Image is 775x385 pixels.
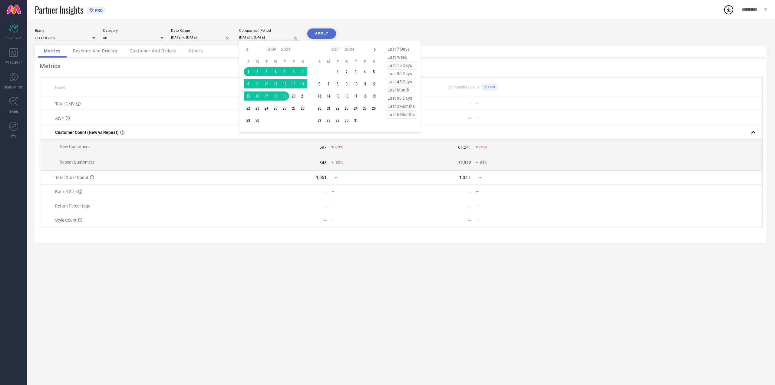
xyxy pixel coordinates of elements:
[476,102,545,106] div: —
[386,94,416,102] span: last 90 days
[723,4,734,15] div: Open download list
[458,160,471,165] div: 72,372
[5,36,23,40] span: SCORECARDS
[324,189,327,194] div: —
[94,8,103,13] span: PRO
[171,28,232,33] div: Date Range
[298,79,307,88] td: Sat Sep 14 2024
[468,204,471,208] div: —
[244,91,253,101] td: Sun Sep 15 2024
[262,91,271,101] td: Tue Sep 17 2024
[271,104,280,113] td: Wed Sep 25 2024
[351,116,360,125] td: Thu Oct 31 2024
[458,145,471,150] div: 61,241
[360,91,369,101] td: Fri Oct 18 2024
[244,67,253,76] td: Sun Sep 01 2024
[239,34,300,41] input: Select comparison period
[253,91,262,101] td: Mon Sep 16 2024
[280,79,289,88] td: Thu Sep 12 2024
[386,102,416,111] span: last 3 months
[262,79,271,88] td: Tue Sep 10 2024
[333,116,342,125] td: Tue Oct 29 2024
[55,204,90,208] span: Return Percentage
[360,104,369,113] td: Fri Oct 25 2024
[324,104,333,113] td: Mon Oct 21 2024
[60,144,90,149] span: New Customers
[324,116,333,125] td: Mon Oct 28 2024
[271,59,280,64] th: Wednesday
[324,91,333,101] td: Mon Oct 14 2024
[289,91,298,101] td: Fri Sep 20 2024
[262,59,271,64] th: Tuesday
[335,161,343,165] span: -82%
[324,218,327,223] div: —
[369,91,378,101] td: Sat Oct 19 2024
[479,145,487,149] span: -75%
[244,79,253,88] td: Sun Sep 08 2024
[44,48,61,53] span: Metrics
[476,190,545,194] div: —
[8,109,19,114] span: TRENDS
[5,85,23,89] span: SUGGESTIONS
[253,79,262,88] td: Mon Sep 09 2024
[253,59,262,64] th: Monday
[333,67,342,76] td: Tue Oct 01 2024
[244,46,251,53] div: Previous month
[315,104,324,113] td: Sun Oct 20 2024
[351,79,360,88] td: Thu Oct 10 2024
[386,45,416,53] span: last 7 days
[487,85,495,89] span: PRO
[307,28,336,39] button: APPLY
[459,175,471,180] div: 1.34 L
[262,67,271,76] td: Tue Sep 03 2024
[351,104,360,113] td: Thu Oct 24 2024
[289,59,298,64] th: Friday
[331,204,401,208] div: —
[468,116,471,121] div: —
[130,48,176,53] span: Customer And Orders
[333,104,342,113] td: Tue Oct 22 2024
[11,134,17,138] span: FWD
[289,104,298,113] td: Fri Sep 27 2024
[188,48,203,53] span: Others
[468,189,471,194] div: —
[262,104,271,113] td: Tue Sep 24 2024
[315,116,324,125] td: Sun Oct 27 2024
[55,101,75,106] span: Total GMV
[324,59,333,64] th: Monday
[55,85,65,90] span: Name
[315,59,324,64] th: Sunday
[333,91,342,101] td: Tue Oct 15 2024
[55,130,119,135] span: Customer Count (New vs Repeat)
[271,67,280,76] td: Wed Sep 04 2024
[253,104,262,113] td: Mon Sep 23 2024
[298,59,307,64] th: Saturday
[280,91,289,101] td: Thu Sep 19 2024
[73,48,117,53] span: Revenue And Pricing
[351,91,360,101] td: Thu Oct 17 2024
[468,218,471,223] div: —
[386,70,416,78] span: last 30 days
[319,145,327,150] div: 697
[371,46,378,53] div: Next month
[369,59,378,64] th: Saturday
[479,161,487,165] span: -69%
[289,67,298,76] td: Fri Sep 06 2024
[280,59,289,64] th: Thursday
[476,204,545,208] div: —
[298,91,307,101] td: Sat Sep 21 2024
[244,116,253,125] td: Sun Sep 29 2024
[239,28,300,33] div: Comparison Period
[342,91,351,101] td: Wed Oct 16 2024
[324,79,333,88] td: Mon Oct 07 2024
[333,59,342,64] th: Tuesday
[244,59,253,64] th: Sunday
[5,60,22,65] span: WORKSPACE
[55,189,77,194] span: Basket Size
[35,4,83,16] span: Partner Insights
[319,160,327,165] div: 348
[342,59,351,64] th: Wednesday
[331,190,401,194] div: —
[103,28,163,33] div: Category
[171,34,232,41] input: Select date range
